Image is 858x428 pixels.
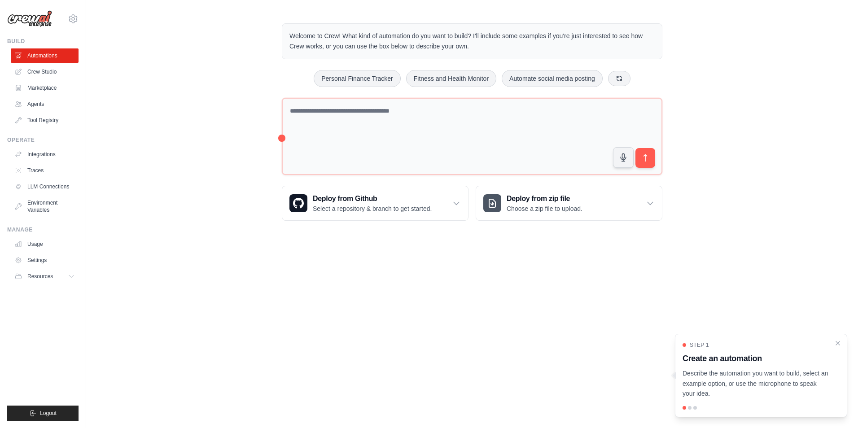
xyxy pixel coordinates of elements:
button: Logout [7,406,79,421]
button: Resources [11,269,79,284]
p: Choose a zip file to upload. [507,204,582,213]
span: Resources [27,273,53,280]
button: Close walkthrough [834,340,841,347]
a: Settings [11,253,79,267]
h3: Deploy from Github [313,193,432,204]
button: Personal Finance Tracker [314,70,401,87]
p: Describe the automation you want to build, select an example option, or use the microphone to spe... [683,368,829,399]
a: Integrations [11,147,79,162]
div: Operate [7,136,79,144]
h3: Create an automation [683,352,829,365]
a: Automations [11,48,79,63]
a: Agents [11,97,79,111]
a: Marketplace [11,81,79,95]
button: Fitness and Health Monitor [406,70,496,87]
div: Manage [7,226,79,233]
span: Step 1 [690,341,709,349]
h3: Deploy from zip file [507,193,582,204]
div: Build [7,38,79,45]
a: Usage [11,237,79,251]
a: Environment Variables [11,196,79,217]
a: LLM Connections [11,179,79,194]
span: Logout [40,410,57,417]
button: Automate social media posting [502,70,603,87]
a: Crew Studio [11,65,79,79]
img: Logo [7,10,52,27]
p: Select a repository & branch to get started. [313,204,432,213]
a: Traces [11,163,79,178]
a: Tool Registry [11,113,79,127]
p: Welcome to Crew! What kind of automation do you want to build? I'll include some examples if you'... [289,31,655,52]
